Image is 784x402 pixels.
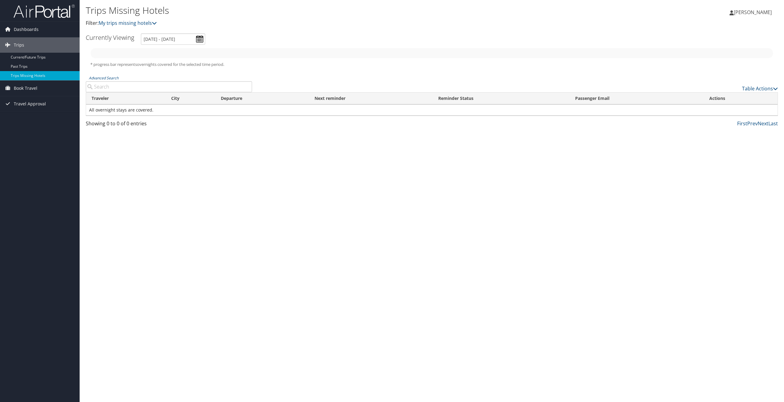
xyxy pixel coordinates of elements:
th: Actions [704,93,778,104]
span: [PERSON_NAME] [734,9,772,16]
span: Travel Approval [14,96,46,112]
h5: * progress bar represents overnights covered for the selected time period. [90,62,773,67]
p: Filter: [86,19,547,27]
div: Showing 0 to 0 of 0 entries [86,120,252,130]
a: Prev [747,120,758,127]
a: [PERSON_NAME] [729,3,778,21]
td: All overnight stays are covered. [86,104,778,116]
h1: Trips Missing Hotels [86,4,547,17]
input: Advanced Search [86,81,252,92]
a: Next [758,120,768,127]
a: First [737,120,747,127]
span: Dashboards [14,22,39,37]
a: Last [768,120,778,127]
th: Traveler: activate to sort column ascending [86,93,166,104]
h3: Currently Viewing [86,33,134,42]
a: My trips missing hotels [99,20,157,26]
th: Next reminder [309,93,433,104]
span: Trips [14,37,24,53]
input: [DATE] - [DATE] [141,33,205,45]
a: Advanced Search [89,75,119,81]
span: Book Travel [14,81,37,96]
th: Departure: activate to sort column descending [215,93,309,104]
a: Table Actions [742,85,778,92]
img: airportal-logo.png [13,4,75,18]
th: City: activate to sort column ascending [166,93,215,104]
th: Reminder Status [433,93,570,104]
th: Passenger Email: activate to sort column ascending [570,93,704,104]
